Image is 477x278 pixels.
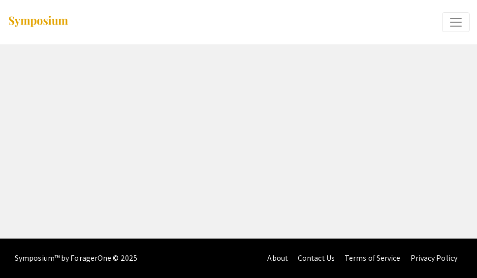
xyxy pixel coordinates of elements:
[298,253,335,263] a: Contact Us
[7,15,69,29] img: Symposium by ForagerOne
[267,253,288,263] a: About
[411,253,457,263] a: Privacy Policy
[7,234,42,271] iframe: Chat
[442,12,470,32] button: Expand or Collapse Menu
[345,253,401,263] a: Terms of Service
[15,239,137,278] div: Symposium™ by ForagerOne © 2025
